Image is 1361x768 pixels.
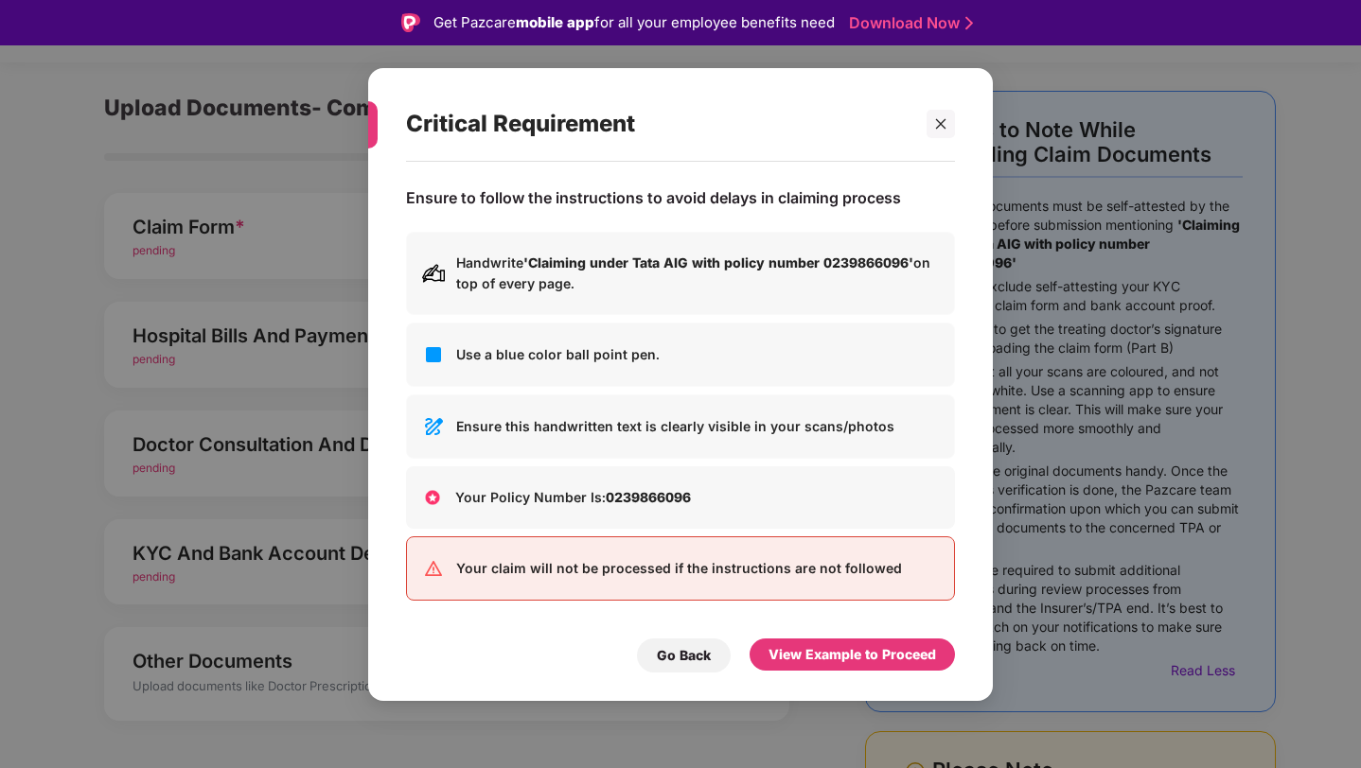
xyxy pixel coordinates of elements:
a: Download Now [849,13,967,33]
p: Handwrite on top of every page. [456,252,939,293]
img: svg+xml;base64,PHN2ZyB3aWR0aD0iMjAiIGhlaWdodD0iMjAiIHZpZXdCb3g9IjAgMCAyMCAyMCIgZmlsbD0ibm9uZSIgeG... [422,261,445,284]
b: 0239866096 [606,488,691,504]
span: close [934,116,947,130]
div: View Example to Proceed [769,643,936,664]
div: Go Back [657,644,711,665]
img: +cAAAAASUVORK5CYII= [421,485,444,508]
strong: mobile app [516,13,594,31]
p: Ensure to follow the instructions to avoid delays in claiming process [406,187,901,207]
div: Get Pazcare for all your employee benefits need [433,11,835,34]
img: svg+xml;base64,PHN2ZyB3aWR0aD0iMjQiIGhlaWdodD0iMjQiIHZpZXdCb3g9IjAgMCAyNCAyNCIgZmlsbD0ibm9uZSIgeG... [422,556,445,579]
p: Use a blue color ball point pen. [456,343,939,364]
b: 'Claiming under Tata AIG with policy number 0239866096' [523,253,913,270]
p: Ensure this handwritten text is clearly visible in your scans/photos [456,415,939,436]
p: Your Policy Number Is: [455,486,940,507]
p: Your claim will not be processed if the instructions are not followed [456,557,939,578]
img: svg+xml;base64,PHN2ZyB3aWR0aD0iMjQiIGhlaWdodD0iMjQiIHZpZXdCb3g9IjAgMCAyNCAyNCIgZmlsbD0ibm9uZSIgeG... [422,414,445,437]
div: Critical Requirement [406,87,910,161]
img: svg+xml;base64,PHN2ZyB3aWR0aD0iMjQiIGhlaWdodD0iMjQiIHZpZXdCb3g9IjAgMCAyNCAyNCIgZmlsbD0ibm9uZSIgeG... [422,342,445,365]
img: Logo [401,13,420,32]
img: Stroke [965,13,973,33]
